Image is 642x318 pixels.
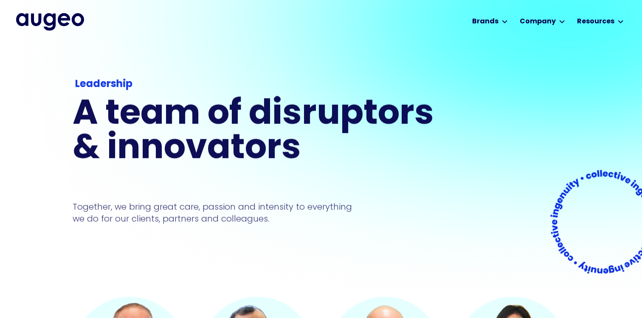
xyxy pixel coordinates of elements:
div: Brands [472,17,498,27]
p: Together, we bring great care, passion and intensity to everything we do for our clients, partner... [73,200,365,224]
div: Leadership [75,77,437,92]
div: Company [520,17,556,27]
h1: A team of disruptors & innovators [73,98,439,166]
a: home [16,13,84,30]
img: Augeo's full logo in midnight blue. [16,13,84,30]
div: Resources [577,17,614,27]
